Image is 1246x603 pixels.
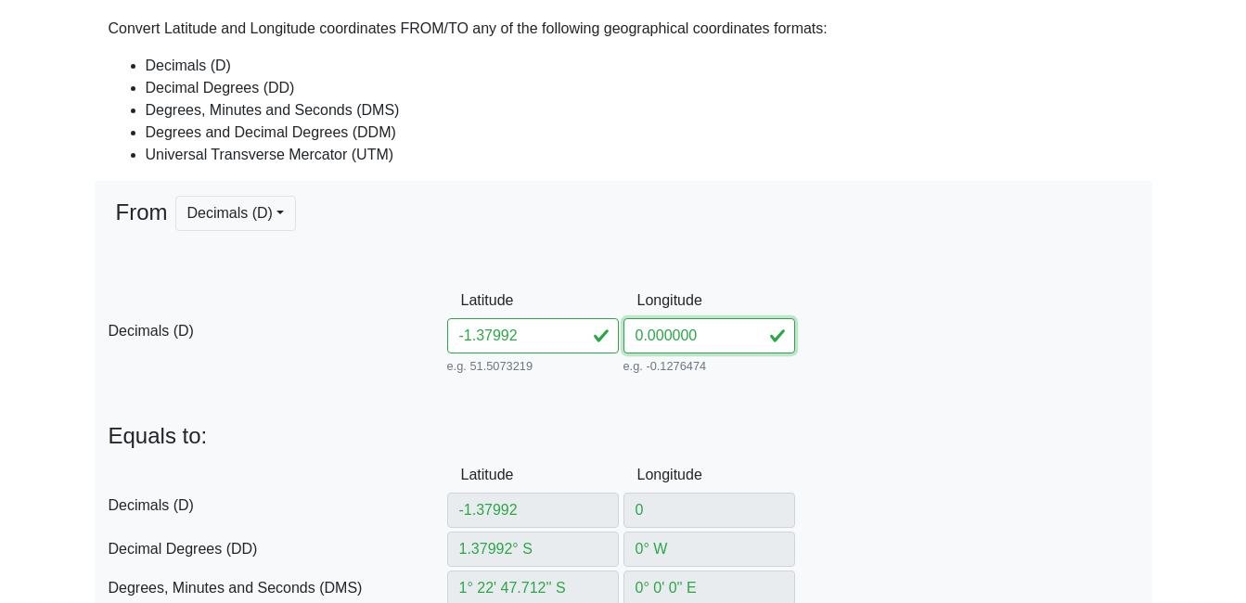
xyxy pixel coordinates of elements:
li: Decimals (D) [146,55,1138,77]
label: Latitude [447,283,505,318]
span: Decimals (D) [109,320,447,342]
span: From [116,196,168,276]
li: Decimal Degrees (DD) [146,77,1138,99]
small: e.g. 51.5073219 [447,357,619,375]
p: Equals to: [109,423,1138,450]
li: Degrees and Decimal Degrees (DDM) [146,122,1138,144]
li: Degrees, Minutes and Seconds (DMS) [146,99,1138,122]
span: Decimal Degrees (DD) [109,538,447,560]
button: Decimals (D) [175,196,297,231]
span: Degrees, Minutes and Seconds (DMS) [109,577,447,599]
li: Universal Transverse Mercator (UTM) [146,144,1138,166]
span: Decimals (D) [109,494,447,517]
p: Convert Latitude and Longitude coordinates FROM/TO any of the following geographical coordinates ... [109,18,1138,40]
label: Longitude [623,283,681,318]
label: Latitude [447,457,505,493]
small: e.g. -0.1276474 [623,357,795,375]
label: Longitude [623,457,681,493]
